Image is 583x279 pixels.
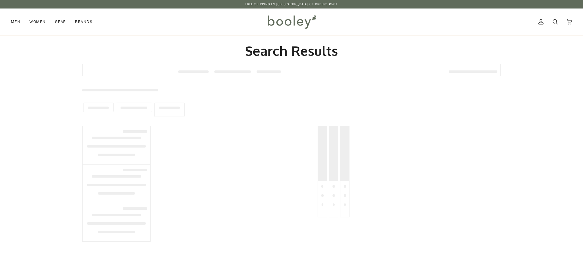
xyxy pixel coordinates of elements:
[245,2,338,7] p: Free Shipping in [GEOGRAPHIC_DATA] on Orders €50+
[82,43,501,59] h2: Search Results
[55,19,66,25] span: Gear
[265,13,318,31] img: Booley
[11,19,20,25] span: Men
[29,19,46,25] span: Women
[25,9,50,35] a: Women
[75,19,93,25] span: Brands
[11,9,25,35] a: Men
[70,9,97,35] a: Brands
[50,9,71,35] a: Gear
